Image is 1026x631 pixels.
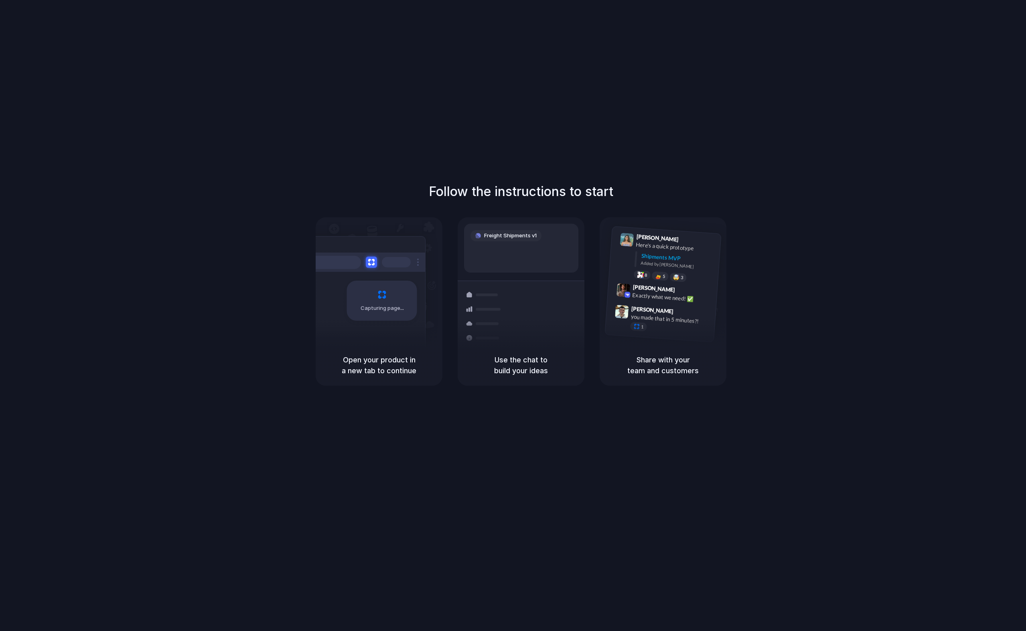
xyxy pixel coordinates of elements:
[467,354,575,376] h5: Use the chat to build your ideas
[645,273,647,277] span: 8
[633,283,675,294] span: [PERSON_NAME]
[676,308,692,318] span: 9:47 AM
[429,182,613,201] h1: Follow the instructions to start
[632,291,712,305] div: Exactly what we need! ✅
[681,275,683,280] span: 3
[681,236,698,246] span: 9:41 AM
[673,274,680,280] div: 🤯
[641,260,714,271] div: Added by [PERSON_NAME]
[325,354,433,376] h5: Open your product in a new tab to continue
[636,232,679,244] span: [PERSON_NAME]
[636,241,716,254] div: Here's a quick prototype
[609,354,717,376] h5: Share with your team and customers
[631,304,674,316] span: [PERSON_NAME]
[361,304,405,312] span: Capturing page
[641,252,715,265] div: Shipments MVP
[484,232,537,240] span: Freight Shipments v1
[663,274,665,279] span: 5
[631,313,711,326] div: you made that in 5 minutes?!
[641,325,644,329] span: 1
[677,287,694,296] span: 9:42 AM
